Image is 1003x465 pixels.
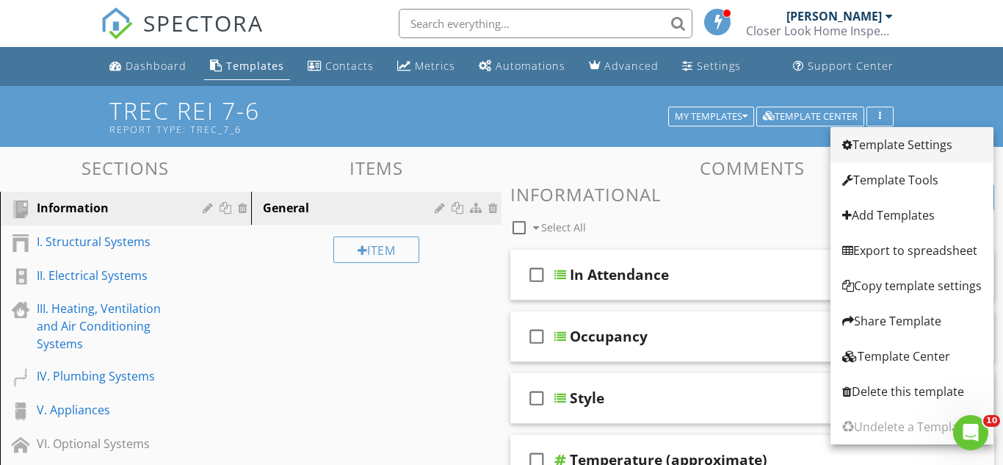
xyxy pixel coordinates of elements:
h3: Comments [510,158,994,178]
h3: Informational [510,184,994,204]
a: Automations (Basic) [473,53,571,80]
div: III. Heating, Ventilation and Air Conditioning Systems [37,300,181,353]
div: Advanced [604,59,659,73]
div: Template Settings [842,136,982,154]
div: Template Tools [842,171,982,189]
i: check_box_outline_blank [525,381,548,416]
div: In Attendance [570,266,669,284]
a: Template Center [830,339,993,374]
a: Settings [676,53,747,80]
div: Report Type: TREC_7_6 [109,123,673,135]
div: Item [333,237,420,263]
a: Advanced [583,53,665,80]
div: Share Template [842,312,982,330]
div: Export to spreadsheet [842,242,982,259]
button: Template Center [756,107,864,127]
div: Add Templates [842,206,982,224]
span: Select All [541,220,586,234]
div: Occupancy [570,328,648,345]
div: II. Electrical Systems [37,267,181,284]
div: Settings [697,59,741,73]
h1: TREC REI 7-6 [109,98,893,135]
div: [PERSON_NAME] [786,9,882,24]
div: Copy template settings [842,277,982,295]
input: Search everything... [399,9,692,38]
div: V. Appliances [37,401,181,419]
div: Templates [226,59,284,73]
div: Style [570,389,604,407]
div: Information [37,199,181,217]
a: Templates [204,53,290,80]
div: General [263,199,440,217]
a: Template Center [756,109,864,122]
button: My Templates [668,107,754,127]
h3: Items [251,158,502,178]
img: The Best Home Inspection Software - Spectora [101,7,133,40]
div: Closer Look Home Inspections, LLC [746,24,893,38]
div: Contacts [325,59,374,73]
div: VI. Optional Systems [37,435,181,453]
div: My Templates [675,112,747,122]
div: Dashboard [126,59,187,73]
i: check_box_outline_blank [525,257,548,292]
div: Automations [496,59,565,73]
span: SPECTORA [143,7,264,38]
div: Support Center [808,59,894,73]
a: Contacts [302,53,380,80]
div: I. Structural Systems [37,233,181,250]
a: Dashboard [104,53,192,80]
iframe: Intercom live chat [953,415,988,450]
div: Template Center [842,347,982,365]
div: Delete this template [842,383,982,400]
a: SPECTORA [101,20,264,51]
div: Metrics [415,59,455,73]
i: check_box_outline_blank [525,319,548,354]
a: Support Center [787,53,899,80]
div: IV. Plumbing Systems [37,367,181,385]
div: Template Center [763,112,858,122]
span: 10 [983,415,1000,427]
a: Metrics [391,53,461,80]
